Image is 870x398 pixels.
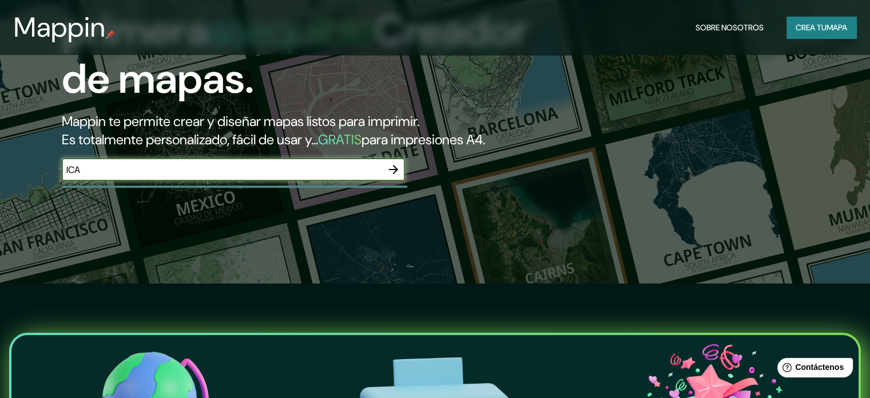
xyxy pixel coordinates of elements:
[62,163,382,176] input: Elige tu lugar favorito
[768,353,857,385] iframe: Lanzador de widgets de ayuda
[691,17,768,38] button: Sobre nosotros
[696,22,764,33] font: Sobre nosotros
[786,17,856,38] button: Crea tumapa
[827,22,847,33] font: mapa
[318,131,361,148] font: GRATIS
[62,131,318,148] font: Es totalmente personalizado, fácil de usar y...
[62,112,419,130] font: Mappin te permite crear y diseñar mapas listos para imprimir.
[106,30,115,39] img: pin de mapeo
[14,9,106,45] font: Mappin
[796,22,827,33] font: Crea tu
[361,131,485,148] font: para impresiones A4.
